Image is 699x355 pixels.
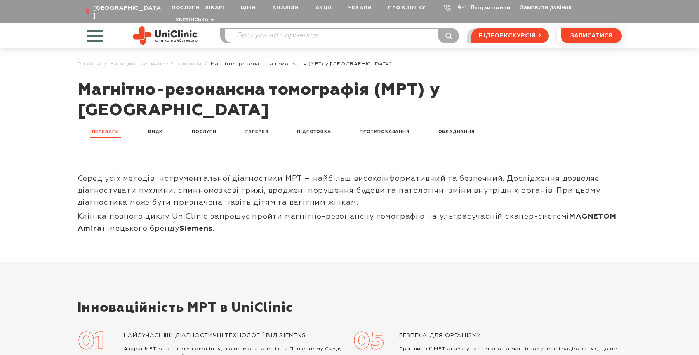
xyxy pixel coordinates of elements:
[225,29,459,43] input: Послуга або прізвище
[78,301,293,332] div: Інноваційність МРТ в UniClinic
[479,29,536,43] span: відеоекскурсія
[146,127,165,137] a: Види
[78,61,101,67] a: Головна
[436,127,477,137] a: Обладнання
[174,17,214,23] button: Українська
[133,26,198,45] img: Uniclinic
[295,127,333,137] a: Підготовка
[78,213,617,232] span: Клініка повного циклу UniClinic запрошує пройти магнітно-резонансну томографію на ультрасучасній ...
[93,5,163,19] span: [GEOGRAPHIC_DATA]
[243,127,271,137] a: Галерея
[520,4,571,11] button: Замовити дзвінок
[190,127,219,137] a: Послуги
[399,333,481,339] span: Безпека для організму
[179,225,213,232] strong: Siemens
[457,5,475,11] a: 9-103
[358,127,411,137] a: Протипоказання
[124,333,306,339] span: Найсучасніші діагностичні технології від Siemens
[471,5,511,11] a: Подзвонити
[570,33,612,39] span: записатися
[211,61,392,67] span: Магнітно-резонансна томографія (МРТ) у [GEOGRAPHIC_DATA]
[110,61,201,67] a: Наше діагностичне обладнання
[78,175,600,206] span: Серед усіх методів інструментальної діагностики МРТ – найбільш високоінформативний та безпечний. ...
[78,80,622,121] h1: Магнітно-резонансна томографія (МРТ) у [GEOGRAPHIC_DATA]
[176,17,208,22] span: Українська
[90,127,121,137] a: Переваги
[561,28,622,43] button: записатися
[471,28,548,43] a: відеоекскурсія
